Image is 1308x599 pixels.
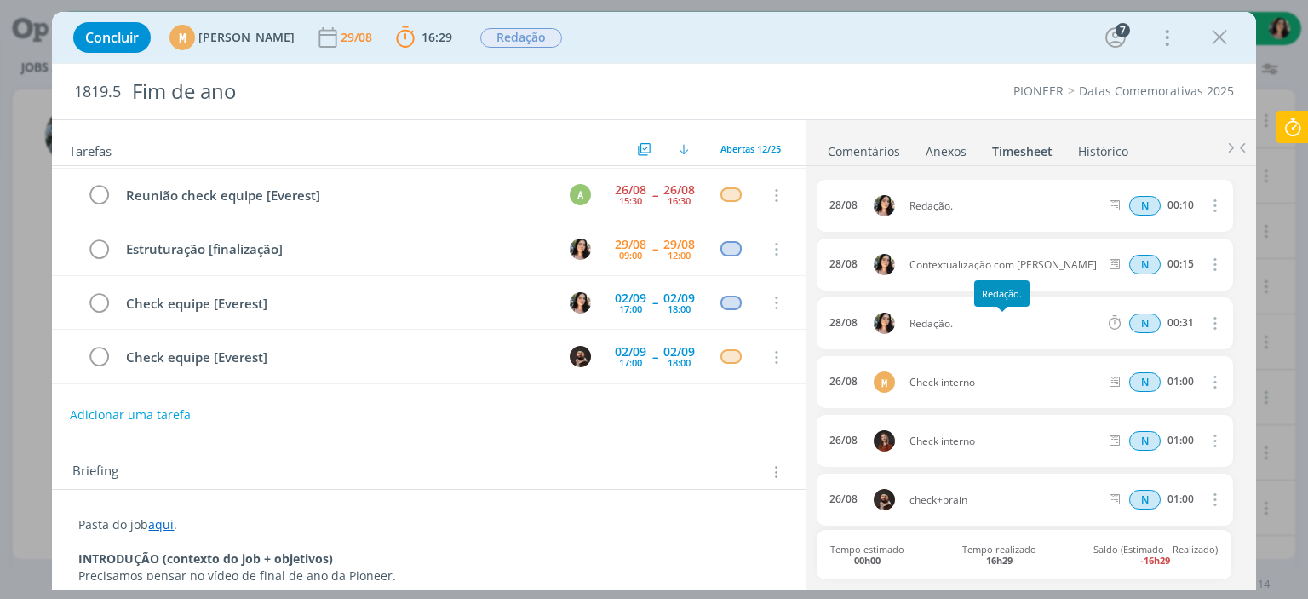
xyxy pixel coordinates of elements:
[652,243,657,255] span: --
[392,24,456,51] button: 16:29
[615,292,646,304] div: 02/09
[986,554,1013,567] b: 16h29
[1129,490,1161,510] div: Horas normais
[1129,490,1161,510] span: N
[1167,317,1194,329] div: 00:31
[118,185,554,206] div: Reunião check equipe [Everest]
[72,461,118,483] span: Briefing
[1079,83,1234,99] a: Datas Comemorativas 2025
[78,550,333,567] strong: INTRODUÇÃO (contexto do job + objetivos)
[568,344,594,370] button: D
[1129,431,1161,451] span: N
[652,351,657,363] span: --
[679,144,689,154] img: arrow-down.svg
[341,32,376,43] div: 29/08
[1077,135,1129,160] a: Histórico
[169,25,295,50] button: M[PERSON_NAME]
[903,377,1106,388] span: Check interno
[118,293,554,314] div: Check equipe [Everest]
[829,199,858,211] div: 28/08
[118,347,554,368] div: Check equipe [Everest]
[1129,196,1161,216] span: N
[874,430,895,452] img: M
[854,554,881,567] b: 00h00
[1129,372,1161,392] span: N
[568,398,594,423] button: M
[903,201,1106,211] span: Redação.
[874,254,895,275] img: T
[663,346,695,358] div: 02/09
[663,239,695,251] div: 29/08
[1167,376,1194,388] div: 01:00
[1129,196,1161,216] div: Horas normais
[1167,435,1194,446] div: 01:00
[619,358,642,367] div: 17:00
[827,135,901,160] a: Comentários
[69,139,112,159] span: Tarefas
[652,297,657,308] span: --
[663,292,695,304] div: 02/09
[829,435,858,446] div: 26/08
[962,544,1036,566] span: Tempo realizado
[615,184,646,196] div: 26/08
[619,251,642,260] div: 09:00
[78,567,779,585] p: Precisamos pensar no vídeo de final de ano da Pioneer.
[1093,544,1218,566] span: Saldo (Estimado - Realizado)
[874,371,895,393] div: M
[52,12,1255,590] div: dialog
[829,317,858,329] div: 28/08
[1116,23,1130,37] div: 7
[619,304,642,314] div: 17:00
[1129,372,1161,392] div: Horas normais
[422,29,452,45] span: 16:29
[829,258,858,270] div: 28/08
[480,28,562,48] span: Redação
[198,32,295,43] span: [PERSON_NAME]
[1129,255,1161,274] div: Horas normais
[568,290,594,315] button: T
[1167,199,1194,211] div: 00:10
[903,319,1106,329] span: Redação.
[874,195,895,216] img: T
[619,196,642,205] div: 15:30
[668,196,691,205] div: 16:30
[1129,431,1161,451] div: Horas normais
[830,544,904,566] span: Tempo estimado
[73,22,151,53] button: Concluir
[570,292,591,314] img: T
[1129,314,1161,333] span: N
[652,189,657,201] span: --
[570,346,591,367] img: D
[615,346,646,358] div: 02/09
[570,184,591,205] div: A
[78,516,779,533] p: Pasta do job .
[124,71,743,112] div: Fim de ano
[1102,24,1129,51] button: 7
[118,239,554,260] div: Estruturação [finalização]
[829,376,858,388] div: 26/08
[668,251,691,260] div: 12:00
[148,516,174,533] a: aqui
[1140,554,1170,567] b: -16h29
[85,31,139,44] span: Concluir
[570,239,591,260] img: T
[169,25,195,50] div: M
[69,400,192,430] button: Adicionar uma tarefa
[1167,258,1194,270] div: 00:15
[615,239,646,251] div: 29/08
[991,135,1053,160] a: Timesheet
[479,27,563,49] button: Redação
[668,358,691,367] div: 18:00
[568,182,594,208] button: A
[974,280,1030,307] div: Redação.
[903,260,1106,270] span: Contextualização com [PERSON_NAME]
[1129,255,1161,274] span: N
[74,83,121,101] span: 1819.5
[926,143,967,160] div: Anexos
[1167,493,1194,505] div: 01:00
[663,184,695,196] div: 26/08
[720,142,781,155] span: Abertas 12/25
[1129,314,1161,333] div: Horas normais
[668,304,691,314] div: 18:00
[1013,83,1064,99] a: PIONEER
